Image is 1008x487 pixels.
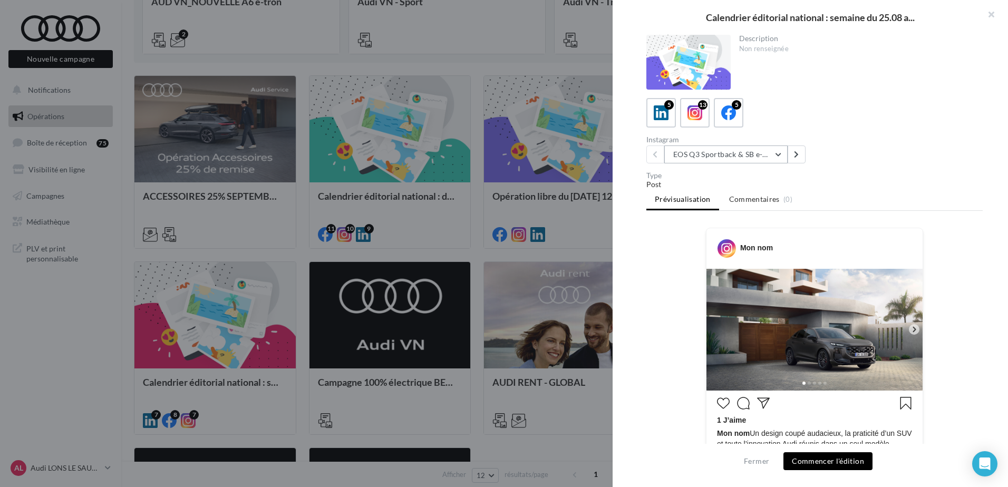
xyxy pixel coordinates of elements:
div: 5 [732,100,741,110]
svg: J’aime [717,397,730,410]
svg: Commenter [737,397,750,410]
svg: Partager la publication [757,397,770,410]
div: Non renseignée [739,44,975,54]
button: Fermer [740,455,773,467]
div: Post [646,179,983,190]
div: 5 [664,100,674,110]
div: Description [739,35,975,42]
div: 13 [698,100,707,110]
button: EOS Q3 Sportback & SB e-Hybrid [664,145,788,163]
span: Commentaires [729,194,780,204]
div: Open Intercom Messenger [972,451,997,476]
span: Mon nom [717,429,750,437]
span: (0) [783,195,792,203]
svg: Enregistrer [899,397,912,410]
div: 1 J’aime [717,415,912,428]
div: Mon nom [740,242,773,253]
button: Commencer l'édition [783,452,873,470]
div: Type [646,172,983,179]
span: Calendrier éditorial national : semaine du 25.08 a... [706,13,915,22]
div: Instagram [646,136,810,143]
